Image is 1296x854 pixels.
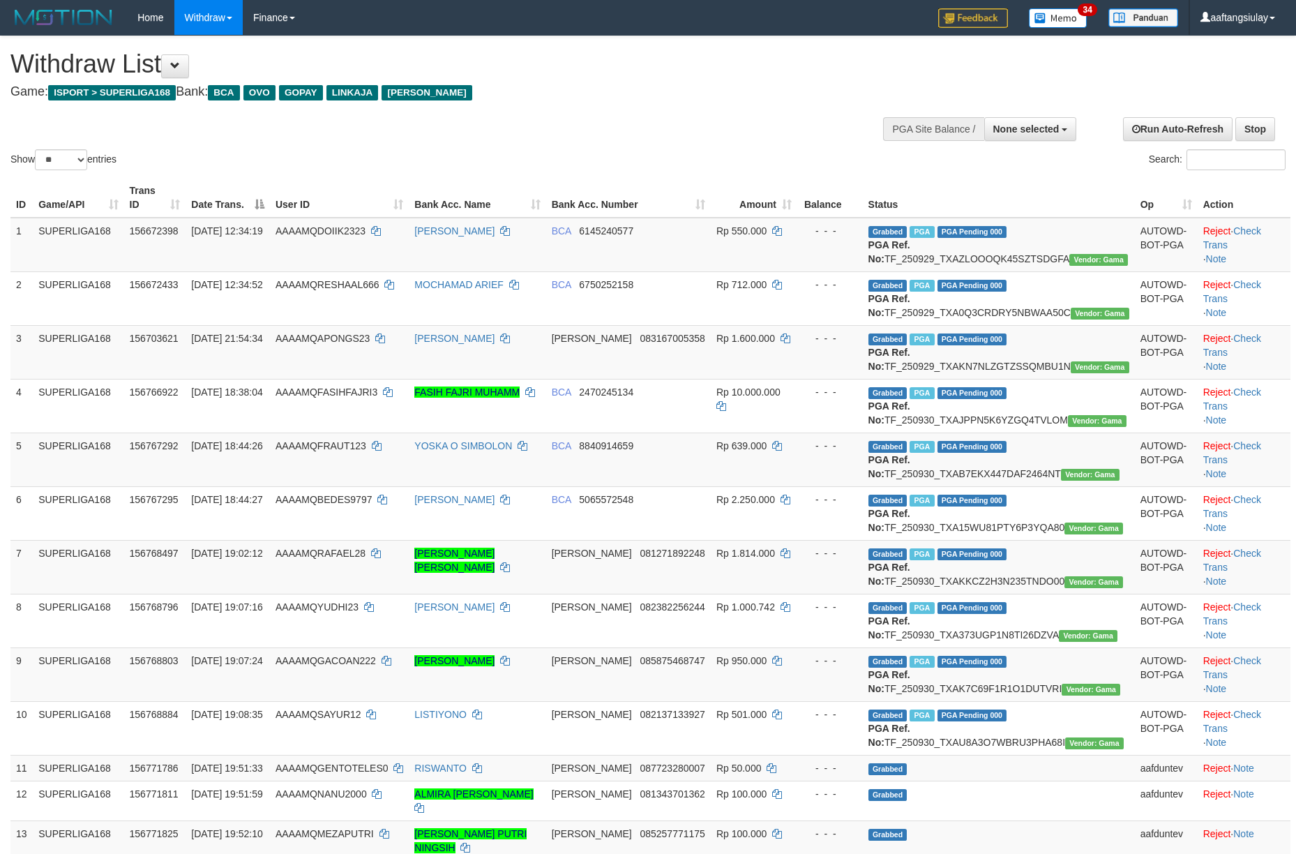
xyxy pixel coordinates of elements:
span: Marked by aafsoycanthlai [910,495,934,507]
span: 34 [1078,3,1097,16]
span: Rp 1.814.000 [716,548,775,559]
a: Run Auto-Refresh [1123,117,1233,141]
span: [DATE] 21:54:34 [191,333,262,344]
span: Copy 087723280007 to clipboard [640,763,704,774]
img: MOTION_logo.png [10,7,116,28]
b: PGA Ref. No: [868,293,910,318]
td: AUTOWD-BOT-PGA [1135,271,1198,325]
td: SUPERLIGA168 [33,647,123,701]
span: AAAAMQFRAUT123 [276,440,366,451]
a: Note [1206,307,1227,318]
span: Copy 2470245134 to clipboard [579,387,633,398]
a: [PERSON_NAME] [414,601,495,613]
span: Grabbed [868,829,907,841]
th: ID [10,178,33,218]
a: [PERSON_NAME] [414,225,495,237]
b: PGA Ref. No: [868,562,910,587]
a: Check Trans [1203,387,1261,412]
td: 10 [10,701,33,755]
a: Note [1233,763,1254,774]
span: BCA [552,387,571,398]
td: TF_250930_TXA15WU81PTY6P3YQA80 [863,486,1135,540]
td: AUTOWD-BOT-PGA [1135,325,1198,379]
td: SUPERLIGA168 [33,325,123,379]
span: PGA Pending [937,334,1007,345]
span: [DATE] 18:44:26 [191,440,262,451]
b: PGA Ref. No: [868,239,910,264]
th: Trans ID: activate to sort column ascending [124,178,186,218]
td: · [1198,781,1290,821]
span: [DATE] 18:44:27 [191,494,262,505]
span: Vendor URL: https://trx31.1velocity.biz [1064,523,1123,534]
a: Note [1233,788,1254,800]
td: · · [1198,486,1290,540]
span: Copy 6145240577 to clipboard [579,225,633,237]
b: PGA Ref. No: [868,454,910,479]
td: · · [1198,540,1290,594]
td: AUTOWD-BOT-PGA [1135,701,1198,755]
span: Vendor URL: https://trx31.1velocity.biz [1064,576,1123,588]
div: - - - [803,331,857,345]
td: 1 [10,218,33,272]
span: Copy 082382256244 to clipboard [640,601,704,613]
div: - - - [803,600,857,614]
span: BCA [552,494,571,505]
span: Vendor URL: https://trx31.1velocity.biz [1062,684,1120,696]
h1: Withdraw List [10,50,850,78]
th: Game/API: activate to sort column ascending [33,178,123,218]
a: Reject [1203,763,1231,774]
span: LINKAJA [326,85,379,100]
td: AUTOWD-BOT-PGA [1135,218,1198,272]
span: AAAAMQNANU2000 [276,788,367,800]
a: Reject [1203,387,1231,398]
img: Button%20Memo.svg [1029,8,1087,28]
span: 156771786 [130,763,179,774]
a: Reject [1203,333,1231,344]
td: AUTOWD-BOT-PGA [1135,486,1198,540]
span: Grabbed [868,656,907,668]
a: FASIH FAJRI MUHAMM [414,387,520,398]
b: PGA Ref. No: [868,508,910,533]
a: Reject [1203,494,1231,505]
td: TF_250930_TXAB7EKX447DAF2464NT [863,433,1135,486]
td: AUTOWD-BOT-PGA [1135,647,1198,701]
span: 156672433 [130,279,179,290]
td: · [1198,755,1290,781]
a: Check Trans [1203,225,1261,250]
span: 156771811 [130,788,179,800]
span: Rp 950.000 [716,655,767,666]
span: Marked by aafsoycanthlai [910,441,934,453]
span: 156768803 [130,655,179,666]
a: [PERSON_NAME] [414,333,495,344]
span: [PERSON_NAME] [552,709,632,720]
td: aafduntev [1135,755,1198,781]
span: [DATE] 19:52:10 [191,828,262,839]
span: Rp 501.000 [716,709,767,720]
div: - - - [803,546,857,560]
td: 5 [10,433,33,486]
span: AAAAMQMEZAPUTRI [276,828,374,839]
td: AUTOWD-BOT-PGA [1135,540,1198,594]
span: Marked by aafchhiseyha [910,334,934,345]
div: PGA Site Balance / [883,117,984,141]
span: Vendor URL: https://trx31.1velocity.biz [1059,630,1117,642]
span: 156768884 [130,709,179,720]
span: BCA [552,225,571,237]
td: 3 [10,325,33,379]
td: 4 [10,379,33,433]
a: [PERSON_NAME] [414,655,495,666]
a: [PERSON_NAME] [PERSON_NAME] [414,548,495,573]
span: Vendor URL: https://trx31.1velocity.biz [1065,737,1124,749]
td: SUPERLIGA168 [33,594,123,647]
span: PGA Pending [937,548,1007,560]
th: Bank Acc. Name: activate to sort column ascending [409,178,545,218]
span: [PERSON_NAME] [552,788,632,800]
td: 6 [10,486,33,540]
a: Reject [1203,440,1231,451]
td: · · [1198,647,1290,701]
a: YOSKA O SIMBOLON [414,440,512,451]
span: Rp 50.000 [716,763,762,774]
td: TF_250929_TXAKN7NLZGTZSSQMBU1N [863,325,1135,379]
th: Bank Acc. Number: activate to sort column ascending [546,178,711,218]
label: Show entries [10,149,116,170]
